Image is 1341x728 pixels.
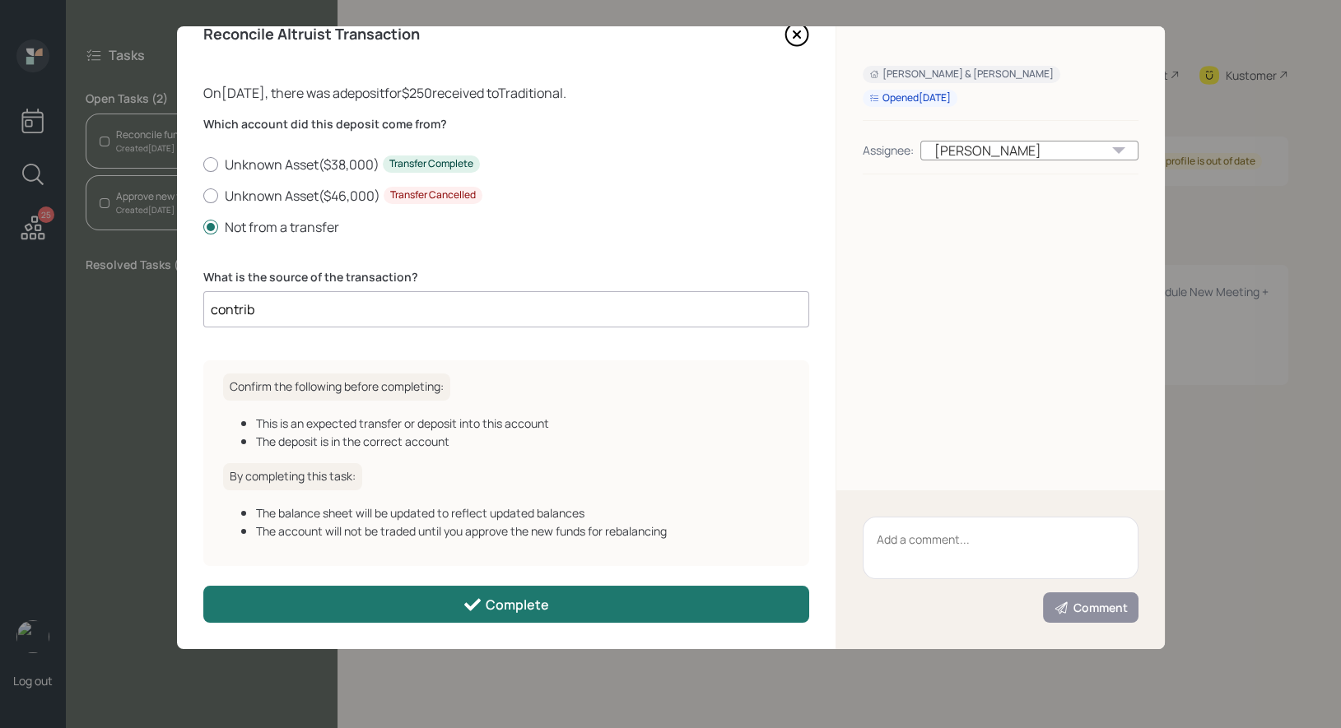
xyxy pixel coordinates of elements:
div: Transfer Complete [389,157,473,171]
label: Unknown Asset ( $46,000 ) [203,187,809,205]
div: [PERSON_NAME] [920,141,1138,160]
label: Not from a transfer [203,218,809,236]
div: The account will not be traded until you approve the new funds for rebalancing [256,522,789,540]
button: Comment [1043,592,1138,623]
div: Comment [1054,600,1128,616]
div: Assignee: [863,141,914,159]
div: The deposit is in the correct account [256,433,789,450]
label: What is the source of the transaction? [203,269,809,285]
label: Which account did this deposit come from? [203,116,809,132]
button: Complete [203,586,809,623]
div: The balance sheet will be updated to reflect updated balances [256,504,789,522]
div: Transfer Cancelled [390,188,476,202]
div: [PERSON_NAME] & [PERSON_NAME] [869,67,1054,81]
label: Unknown Asset ( $38,000 ) [203,155,809,174]
div: This is an expected transfer or deposit into this account [256,415,789,432]
h6: By completing this task: [223,463,362,490]
div: On [DATE] , there was a deposit for $250 received to Traditional . [203,83,809,103]
h6: Confirm the following before completing: [223,373,450,401]
div: Complete [463,595,549,614]
div: Opened [DATE] [869,91,951,105]
h4: Reconcile Altruist Transaction [203,26,420,44]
